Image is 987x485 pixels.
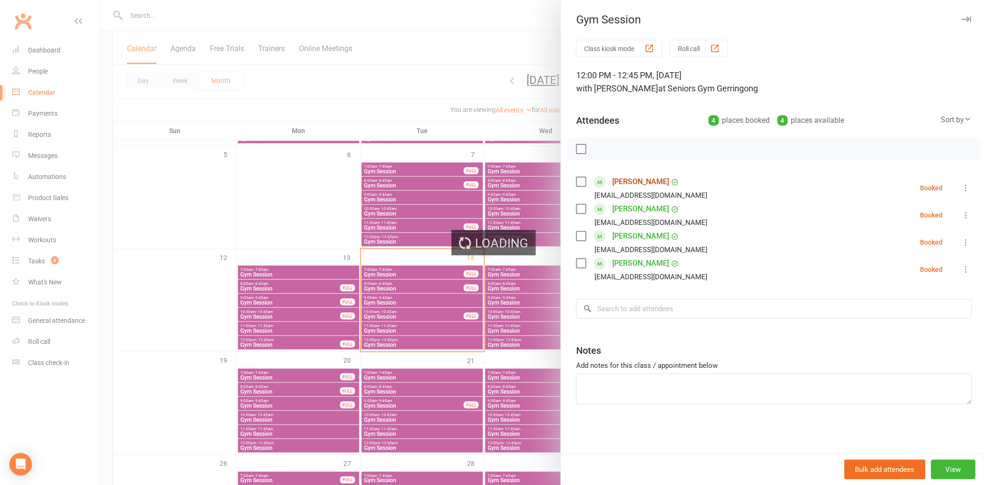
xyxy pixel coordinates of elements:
[561,13,987,26] div: Gym Session
[920,266,943,273] div: Booked
[658,83,758,93] span: at Seniors Gym Gerringong
[594,216,707,229] div: [EMAIL_ADDRESS][DOMAIN_NAME]
[576,360,972,371] div: Add notes for this class / appointment below
[576,83,658,93] span: with [PERSON_NAME]
[612,256,669,271] a: [PERSON_NAME]
[920,239,943,246] div: Booked
[612,229,669,244] a: [PERSON_NAME]
[576,69,972,95] div: 12:00 PM - 12:45 PM, [DATE]
[709,114,770,127] div: places booked
[941,114,972,126] div: Sort by
[612,174,669,189] a: [PERSON_NAME]
[931,460,976,479] button: View
[9,453,32,476] div: Open Intercom Messenger
[920,185,943,191] div: Booked
[576,344,601,357] div: Notes
[778,115,788,126] div: 4
[576,299,972,319] input: Search to add attendees
[594,189,707,201] div: [EMAIL_ADDRESS][DOMAIN_NAME]
[670,40,728,57] button: Roll call
[594,271,707,283] div: [EMAIL_ADDRESS][DOMAIN_NAME]
[612,201,669,216] a: [PERSON_NAME]
[920,212,943,218] div: Booked
[845,460,926,479] button: Bulk add attendees
[576,114,619,127] div: Attendees
[576,40,662,57] button: Class kiosk mode
[778,114,845,127] div: places available
[594,244,707,256] div: [EMAIL_ADDRESS][DOMAIN_NAME]
[709,115,719,126] div: 4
